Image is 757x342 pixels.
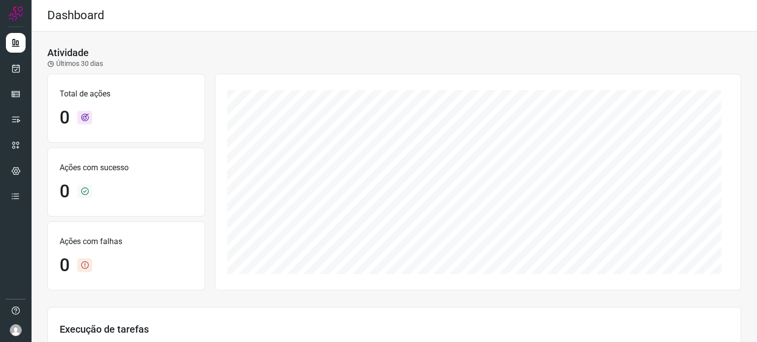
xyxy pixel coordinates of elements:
[60,88,193,100] p: Total de ações
[47,59,103,69] p: Últimos 30 dias
[60,236,193,248] p: Ações com falhas
[8,6,23,21] img: Logo
[47,8,104,23] h2: Dashboard
[60,107,69,128] h1: 0
[10,324,22,336] img: avatar-user-boy.jpg
[60,181,69,202] h1: 0
[60,162,193,174] p: Ações com sucesso
[60,255,69,276] h1: 0
[47,47,89,59] h3: Atividade
[60,323,729,335] h3: Execução de tarefas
